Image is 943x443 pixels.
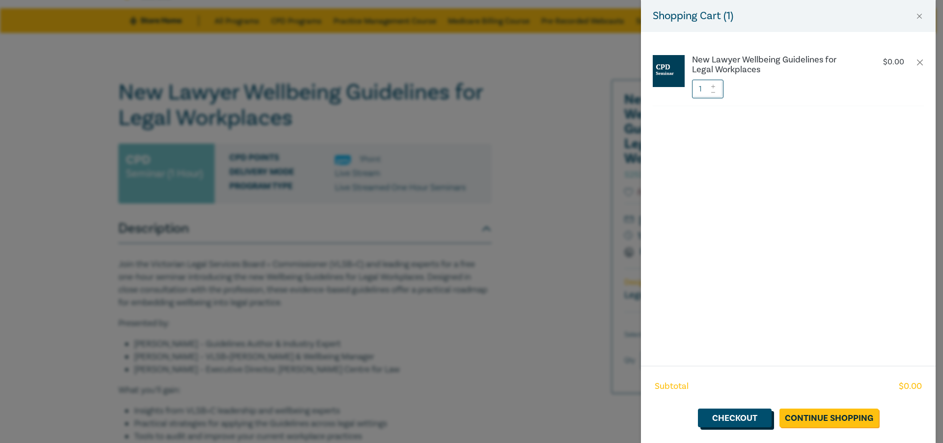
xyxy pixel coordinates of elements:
input: 1 [692,80,723,98]
span: $ 0.00 [899,380,922,393]
a: Continue Shopping [779,409,879,427]
a: Checkout [698,409,772,427]
img: CPD%20Seminar.jpg [653,55,685,87]
p: $ 0.00 [883,58,904,67]
h5: Shopping Cart ( 1 ) [653,8,733,24]
button: Close [915,12,924,21]
span: Subtotal [655,380,689,393]
a: New Lawyer Wellbeing Guidelines for Legal Workplaces [692,55,855,75]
